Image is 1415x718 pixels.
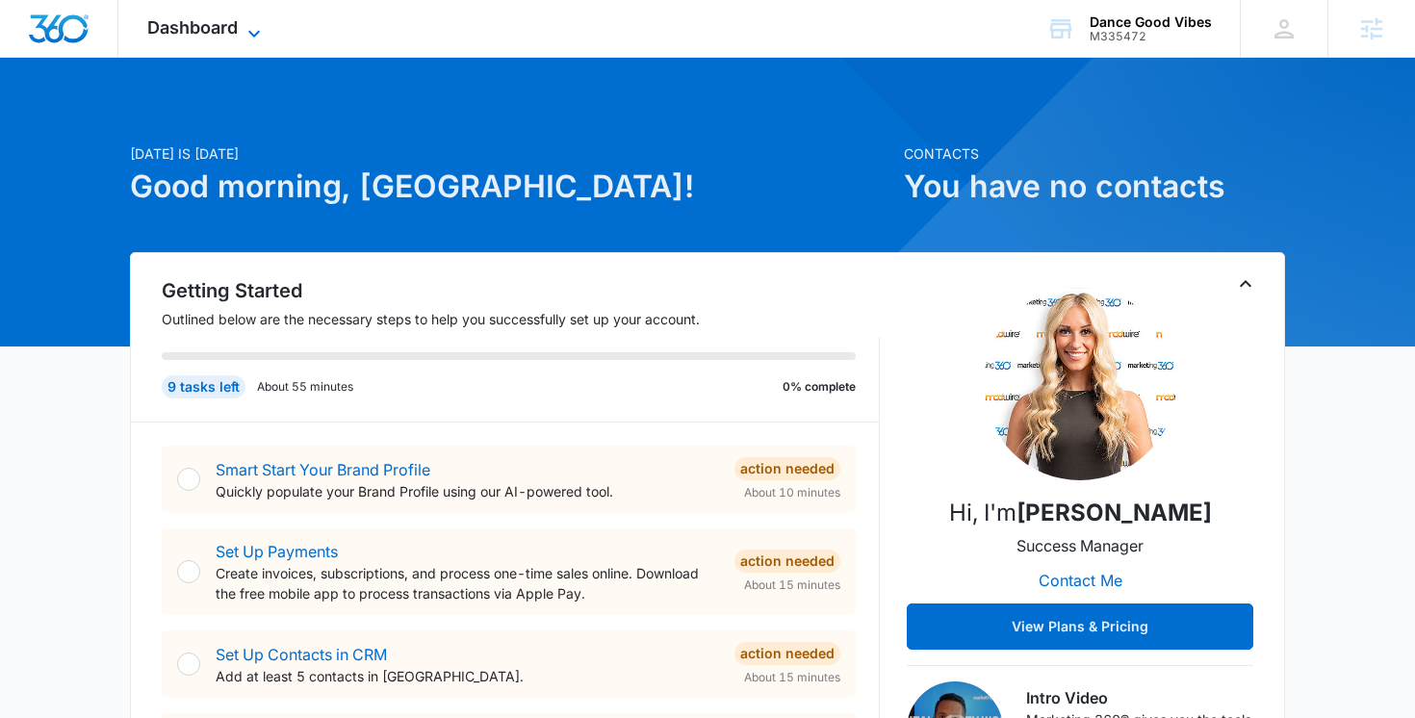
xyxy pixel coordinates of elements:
[130,143,892,164] p: [DATE] is [DATE]
[949,496,1212,530] p: Hi, I'm
[904,143,1285,164] p: Contacts
[1016,499,1212,526] strong: [PERSON_NAME]
[147,17,238,38] span: Dashboard
[52,112,67,127] img: tab_domain_overview_orange.svg
[1090,14,1212,30] div: account name
[216,542,338,561] a: Set Up Payments
[162,309,880,329] p: Outlined below are the necessary steps to help you successfully set up your account.
[130,164,892,210] h1: Good morning, [GEOGRAPHIC_DATA]!
[257,378,353,396] p: About 55 minutes
[1019,557,1142,603] button: Contact Me
[73,114,172,126] div: Domain Overview
[1090,30,1212,43] div: account id
[783,378,856,396] p: 0% complete
[744,669,840,686] span: About 15 minutes
[734,550,840,573] div: Action Needed
[216,645,387,664] a: Set Up Contacts in CRM
[54,31,94,46] div: v 4.0.24
[984,288,1176,480] img: Madison Ruff
[31,31,46,46] img: logo_orange.svg
[744,577,840,594] span: About 15 minutes
[904,164,1285,210] h1: You have no contacts
[216,481,719,501] p: Quickly populate your Brand Profile using our AI-powered tool.
[192,112,207,127] img: tab_keywords_by_traffic_grey.svg
[162,375,245,398] div: 9 tasks left
[1016,534,1144,557] p: Success Manager
[50,50,212,65] div: Domain: [DOMAIN_NAME]
[162,276,880,305] h2: Getting Started
[216,563,719,603] p: Create invoices, subscriptions, and process one-time sales online. Download the free mobile app t...
[734,642,840,665] div: Action Needed
[907,603,1253,650] button: View Plans & Pricing
[216,460,430,479] a: Smart Start Your Brand Profile
[734,457,840,480] div: Action Needed
[31,50,46,65] img: website_grey.svg
[1026,686,1253,709] h3: Intro Video
[744,484,840,501] span: About 10 minutes
[213,114,324,126] div: Keywords by Traffic
[1234,272,1257,295] button: Toggle Collapse
[216,666,719,686] p: Add at least 5 contacts in [GEOGRAPHIC_DATA].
